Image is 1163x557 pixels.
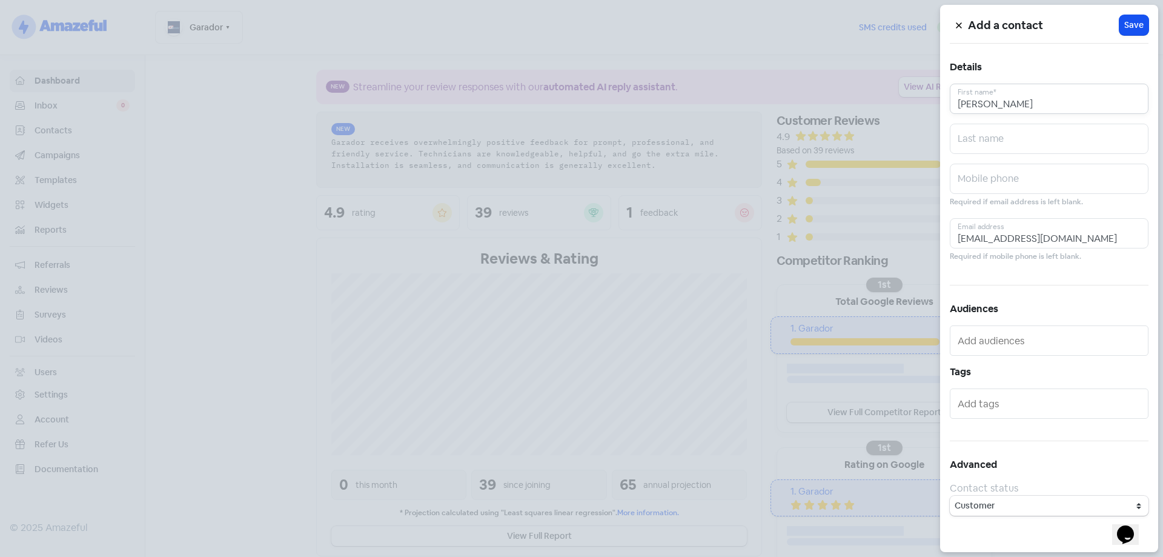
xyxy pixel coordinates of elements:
[950,456,1148,474] h5: Advanced
[950,196,1083,208] small: Required if email address is left blank.
[950,58,1148,76] h5: Details
[950,164,1148,194] input: Mobile phone
[950,84,1148,114] input: First name
[950,124,1148,154] input: Last name
[1124,19,1144,32] span: Save
[950,481,1148,496] div: Contact status
[968,16,1119,35] h5: Add a contact
[1112,509,1151,545] iframe: chat widget
[950,218,1148,248] input: Email address
[1119,15,1148,35] button: Save
[958,394,1143,413] input: Add tags
[958,331,1143,350] input: Add audiences
[950,363,1148,381] h5: Tags
[950,300,1148,318] h5: Audiences
[950,251,1081,262] small: Required if mobile phone is left blank.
